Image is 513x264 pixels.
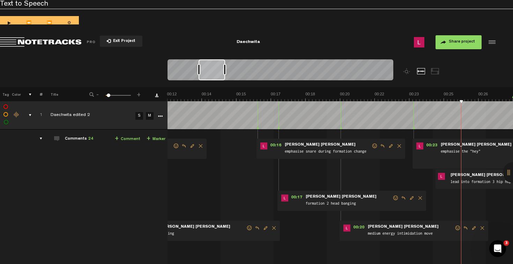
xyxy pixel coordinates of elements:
[39,16,60,30] button: Forward
[135,112,143,120] a: S
[449,40,475,44] span: Share project
[10,87,21,101] th: Color
[270,226,278,230] span: Delete comment
[267,142,284,149] span: 00:16
[367,225,439,229] span: [PERSON_NAME] [PERSON_NAME]
[155,94,158,97] a: Download comments
[32,101,43,130] td: Click to change the order number 1
[399,196,408,200] span: Reply to comment
[33,135,44,142] div: comments
[100,36,142,47] button: Exit Project
[43,87,80,101] th: Title
[284,142,356,147] span: [PERSON_NAME] [PERSON_NAME]
[146,112,154,120] a: M
[65,136,93,142] div: Comments
[416,142,423,149] img: ACg8ocI-w5gdm0nIdiy0DMlRD7pDw79rsG-amMDE4FIfBUp_-ThIwQ=s96-c
[51,112,141,119] div: Click to edit the title
[261,226,270,230] span: Edit comment
[387,144,395,148] span: Edit comment
[88,137,93,141] span: 24
[33,112,44,119] div: Click to change the order number
[504,240,509,246] span: 3
[32,87,43,101] th: #
[22,112,33,119] div: comments, stamps & drawings
[111,39,135,43] span: Exit Project
[180,144,188,148] span: Reply to comment
[253,226,261,230] span: Reply to comment
[438,173,445,180] img: ACg8ocI-w5gdm0nIdiy0DMlRD7pDw79rsG-amMDE4FIfBUp_-ThIwQ=s96-c
[95,91,101,96] span: -
[470,226,478,230] span: Edit comment
[60,16,79,30] button: Settings
[159,230,246,238] span: tutting
[395,144,403,148] span: Delete comment
[423,142,440,149] span: 00:23
[408,196,416,200] span: Edit comment
[350,225,367,232] span: 00:20
[416,196,424,200] span: Delete comment
[378,144,387,148] span: Reply to comment
[147,136,150,142] span: +
[281,195,288,201] img: ACg8ocI-w5gdm0nIdiy0DMlRD7pDw79rsG-amMDE4FIfBUp_-ThIwQ=s96-c
[367,230,454,238] span: medium energy intimidation move
[260,142,267,149] img: ACg8ocI-w5gdm0nIdiy0DMlRD7pDw79rsG-amMDE4FIfBUp_-ThIwQ=s96-c
[115,136,119,142] span: +
[12,112,22,118] div: Change the color of the waveform
[414,37,424,47] img: ACg8ocI-w5gdm0nIdiy0DMlRD7pDw79rsG-amMDE4FIfBUp_-ThIwQ=s96-c
[188,144,196,148] span: Edit comment
[288,195,305,201] span: 00:17
[10,101,21,130] td: Change the color of the waveform
[43,101,133,130] td: Click to edit the title Daechwita edited 2
[115,135,140,143] a: Comment
[489,240,506,257] iframe: Intercom live chat
[305,200,392,208] span: formation 2 head banging
[305,195,377,199] span: [PERSON_NAME] [PERSON_NAME]
[478,226,486,230] span: Delete comment
[343,225,350,232] img: ACg8ocI-w5gdm0nIdiy0DMlRD7pDw79rsG-amMDE4FIfBUp_-ThIwQ=s96-c
[440,142,512,147] span: [PERSON_NAME] [PERSON_NAME]
[21,101,32,130] td: comments, stamps & drawings
[284,148,371,156] span: emphasise snare during formation change
[136,91,142,96] span: +
[196,144,205,148] span: Delete comment
[461,226,470,230] span: Reply to comment
[18,16,39,30] button: Previous
[436,35,482,49] button: Share project
[159,225,231,229] span: [PERSON_NAME] [PERSON_NAME]
[157,112,163,119] a: More
[147,135,165,143] a: Marker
